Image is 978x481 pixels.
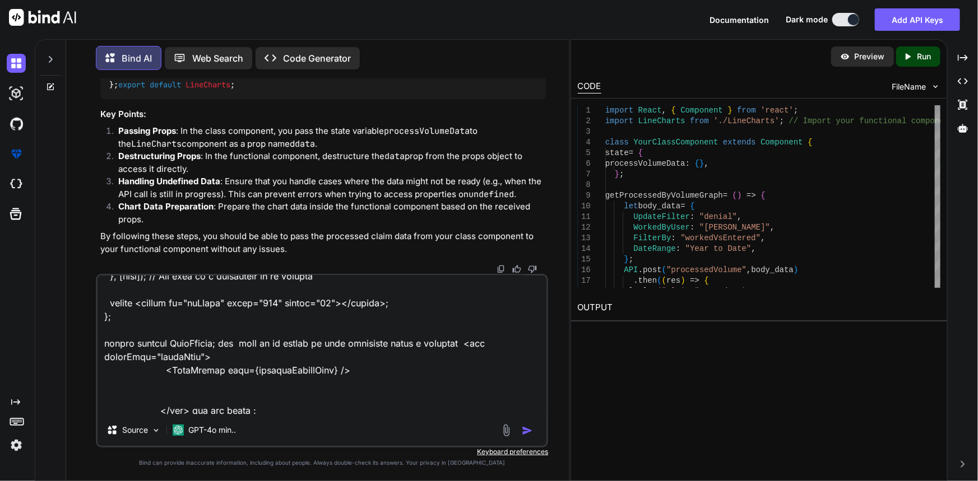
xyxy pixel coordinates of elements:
span: . [638,265,643,274]
span: './LineCharts' [713,116,780,125]
p: Bind can provide inaccurate information, including about people. Always double-check its answers.... [96,459,549,467]
span: FileName [892,81,926,92]
p: : Prepare the chart data inside the functional component based on the received props. [118,201,546,226]
span: export [118,80,145,90]
p: Keyboard preferences [96,447,549,456]
span: { [690,202,694,211]
span: , [737,212,741,221]
span: Component [761,138,803,147]
span: body_data [751,265,794,274]
span: . [633,276,638,285]
span: res [704,287,718,296]
span: , [751,244,755,253]
div: 3 [578,127,591,137]
div: 1 [578,105,591,116]
div: 14 [578,244,591,254]
span: WorkedByUser [633,223,690,232]
span: ; [747,287,751,296]
span: , [761,234,765,242]
span: ( [662,265,666,274]
span: => [690,276,699,285]
img: settings [7,436,26,455]
span: let [624,202,638,211]
span: { [638,148,643,157]
span: ) [737,191,741,200]
span: { [694,159,699,168]
div: 7 [578,169,591,180]
p: Code Generator [283,52,351,65]
span: UpdateFilter [633,212,690,221]
span: import [605,116,633,125]
img: darkAi-studio [7,84,26,103]
span: data [723,287,742,296]
div: 4 [578,137,591,148]
span: } [614,170,619,179]
img: Pick Models [151,426,161,435]
p: Web Search [192,52,243,65]
div: 10 [578,201,591,212]
p: GPT-4o min.. [188,424,236,436]
span: } [624,255,628,264]
div: 6 [578,158,591,169]
img: dislike [528,265,537,274]
span: , [770,223,775,232]
code: undefined [469,189,514,200]
span: YourClassComponent [633,138,718,147]
p: By following these steps, you should be able to pass the processed claim data from your class com... [100,231,546,256]
img: preview [840,52,850,62]
img: icon [522,425,533,436]
span: => [747,191,756,200]
span: ) [741,287,746,296]
span: } [727,106,732,115]
span: : [690,212,694,221]
span: class [605,138,629,147]
span: = [723,191,727,200]
span: ( [657,276,661,285]
span: Dark mode [786,14,828,25]
span: ; [794,106,798,115]
img: darkChat [7,54,26,73]
img: copy [497,265,506,274]
div: 9 [578,190,591,201]
code: processVolumeData [384,126,470,137]
div: 13 [578,233,591,244]
span: : [690,223,694,232]
code: data [384,151,405,162]
span: import [605,106,633,115]
span: { [808,138,812,147]
span: Component [680,106,723,115]
span: { [704,276,708,285]
div: 17 [578,275,591,286]
span: ( [733,191,737,200]
button: Documentation [710,14,769,26]
span: res [666,276,680,285]
img: GPT-4o mini [173,424,184,436]
div: 11 [578,212,591,222]
strong: Chart Data Preparation [118,202,214,212]
span: "claims" [662,287,699,296]
span: API [624,265,638,274]
span: processVolumeData [605,159,685,168]
strong: Handling Undefined Data [118,176,220,187]
span: log [643,287,657,296]
span: , [662,106,666,115]
span: ; [619,170,624,179]
span: DateRange [633,244,676,253]
span: : [676,244,680,253]
span: , [747,265,751,274]
h3: Key Points: [100,109,546,122]
span: : [671,234,675,242]
p: : In the functional component, destructure the prop from the props object to access it directly. [118,151,546,176]
p: Bind AI [122,52,152,65]
span: getProcessedByVolumeGraph [605,191,723,200]
code: LineCharts [131,139,182,150]
span: LineCharts [638,116,685,125]
span: "workedVsEntered" [680,234,761,242]
div: 8 [578,180,591,190]
span: body_data [638,202,681,211]
span: then [638,276,657,285]
span: console [605,287,638,296]
span: { [761,191,765,200]
span: ( [657,287,661,296]
span: post [643,265,662,274]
